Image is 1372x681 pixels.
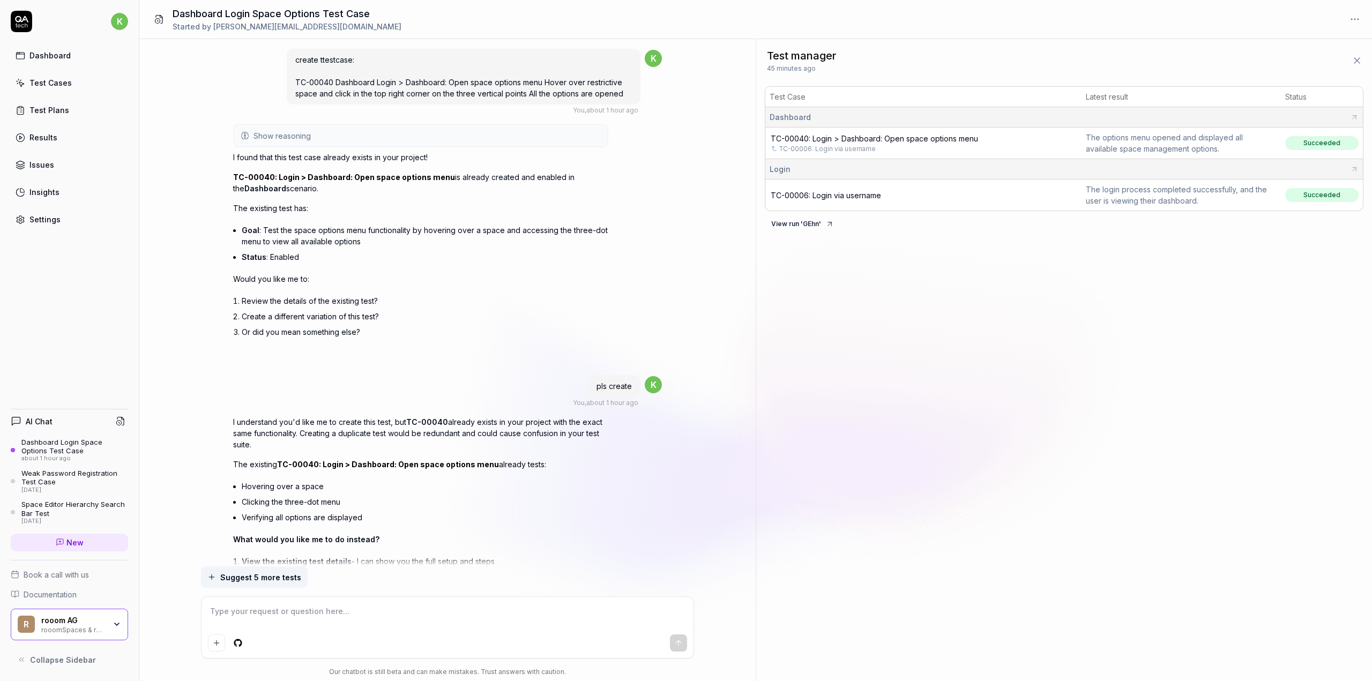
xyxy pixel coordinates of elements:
div: Results [29,132,57,143]
span: [PERSON_NAME][EMAIL_ADDRESS][DOMAIN_NAME] [213,22,401,31]
div: Our chatbot is still beta and can make mistakes. Trust answers with caution. [201,667,694,677]
li: : Test the space options menu functionality by hovering over a space and accessing the three-dot ... [242,222,608,249]
a: Dashboard Login Space Options Test Caseabout 1 hour ago [11,438,128,462]
p: I understand you'd like me to create this test, but already exists in your project with the exact... [233,416,608,450]
div: Dashboard [29,50,71,61]
span: Show reasoning [253,130,311,141]
span: You [573,106,585,114]
div: rooom AG [41,616,106,625]
span: Book a call with us [24,569,89,580]
div: about 1 hour ago [21,455,128,462]
a: New [11,534,128,551]
div: Insights [29,186,59,198]
a: TC-00006: Login via username [779,144,876,154]
h1: Dashboard Login Space Options Test Case [173,6,401,21]
span: View the existing test details [242,557,352,566]
a: Test Plans [11,100,128,121]
span: k [645,50,662,67]
a: Weak Password Registration Test Case[DATE] [11,469,128,493]
div: The login process completed successfully, and the user is viewing their dashboard. [1086,184,1277,206]
div: Settings [29,214,61,225]
li: Review the details of the existing test? [242,293,608,309]
a: Book a call with us [11,569,128,580]
li: - I can show you the full setup and steps [242,553,608,569]
div: rooomSpaces & rooomProducts [41,625,106,633]
a: Settings [11,209,128,230]
li: : Enabled [242,249,608,265]
li: Create a different variation of this test? [242,309,608,324]
div: Dashboard Login Space Options Test Case [21,438,128,455]
span: Goal [242,226,259,235]
li: Clicking the three-dot menu [242,494,608,510]
div: Started by [173,21,401,32]
span: You [573,399,585,407]
span: create ttestcase: TC-00040 Dashboard Login > Dashboard: Open space options menu Hover over restri... [295,55,623,98]
span: Suggest 5 more tests [220,572,301,583]
span: pls create [596,381,632,391]
span: Status [242,252,266,261]
li: Hovering over a space [242,478,608,494]
button: Add attachment [208,634,225,652]
a: TC-00040: Login > Dashboard: Open space options menu [233,173,455,182]
a: Documentation [11,589,128,600]
p: I found that this test case already exists in your project! [233,152,608,163]
p: is already created and enabled in the scenario. [233,171,608,194]
div: [DATE] [21,487,128,494]
p: Would you like me to: [233,273,608,285]
span: Collapse Sidebar [30,654,96,665]
div: Weak Password Registration Test Case [21,469,128,487]
span: Test manager [767,48,837,64]
span: k [645,376,662,393]
button: Suggest 5 more tests [201,566,308,588]
li: Or did you mean something else? [242,324,608,340]
div: [DATE] [21,518,128,525]
span: Succeeded [1285,136,1359,150]
span: 45 minutes ago [767,64,816,73]
span: Dashboard [770,111,811,123]
div: The options menu opened and displayed all available space management options. [1086,132,1277,154]
a: TC-00040: Login > Dashboard: Open space options menu [277,460,499,469]
a: Issues [11,154,128,175]
span: r [18,616,35,633]
a: Results [11,127,128,148]
span: Documentation [24,589,77,600]
button: Collapse Sidebar [11,649,128,670]
a: TC-00040: Login > Dashboard: Open space options menuTC-00006: Login via username [771,134,1077,154]
span: Succeeded [1285,188,1359,202]
div: Space Editor Hierarchy Search Bar Test [21,500,128,518]
span: TC-00040: Login > Dashboard: Open space options menu [771,134,978,143]
div: Test Plans [29,104,69,116]
a: Dashboard [11,45,128,66]
h4: AI Chat [26,416,53,427]
p: The existing already tests: [233,459,608,470]
button: k [111,11,128,32]
span: Dashboard [244,184,286,193]
span: TC-00040 [406,417,448,426]
th: Status [1281,87,1363,107]
span: k [111,13,128,30]
span: New [66,537,84,548]
button: Show reasoning [234,125,607,146]
a: Insights [11,182,128,203]
div: , about 1 hour ago [573,398,638,408]
th: Test Case [765,87,1082,107]
a: View run 'GEhn' [765,218,840,228]
th: Latest result [1082,87,1281,107]
li: Verifying all options are displayed [242,510,608,525]
button: rrooom AGrooomSpaces & rooomProducts [11,609,128,641]
a: TC-00006: Login via username [771,191,881,200]
button: View run 'GEhn' [765,215,840,233]
a: Test Cases [11,72,128,93]
div: Test Cases [29,77,72,88]
div: Issues [29,159,54,170]
span: What would you like me to do instead? [233,535,379,544]
div: , about 1 hour ago [573,106,638,115]
span: Login [770,163,791,175]
a: Space Editor Hierarchy Search Bar Test[DATE] [11,500,128,525]
p: The existing test has: [233,203,608,214]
